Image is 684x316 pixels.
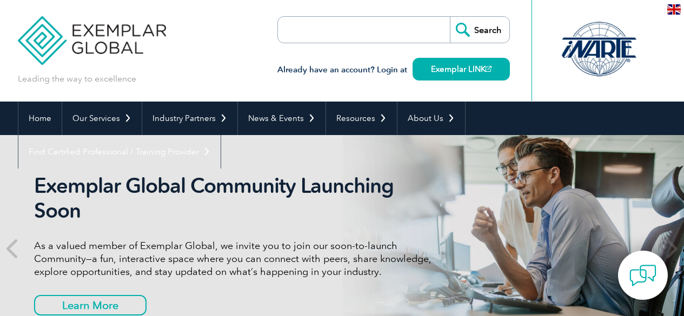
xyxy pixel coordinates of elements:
h2: Exemplar Global Community Launching Soon [34,173,440,223]
img: contact-chat.png [629,262,656,289]
input: Search [450,17,509,43]
a: Home [18,102,62,135]
a: About Us [397,102,465,135]
p: As a valued member of Exemplar Global, we invite you to join our soon-to-launch Community—a fun, ... [34,239,440,278]
img: open_square.png [486,66,492,72]
a: Exemplar LINK [413,58,510,80]
img: en [667,4,681,15]
h3: Already have an account? Login at [277,63,510,77]
a: News & Events [238,102,326,135]
a: Learn More [34,295,147,315]
p: Leading the way to excellence [18,73,136,85]
a: Our Services [62,102,142,135]
a: Resources [326,102,397,135]
a: Find Certified Professional / Training Provider [18,135,221,169]
a: Industry Partners [142,102,237,135]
